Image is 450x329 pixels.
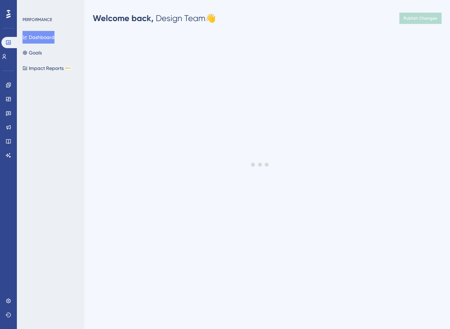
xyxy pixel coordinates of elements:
button: Publish Changes [399,13,442,24]
div: BETA [65,66,71,70]
span: Publish Changes [404,15,437,21]
div: PERFORMANCE [22,17,52,22]
button: Goals [22,46,42,59]
button: Impact ReportsBETA [22,62,71,75]
button: Dashboard [22,31,54,44]
span: Welcome back, [93,13,154,23]
div: Design Team 👋 [93,13,216,24]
